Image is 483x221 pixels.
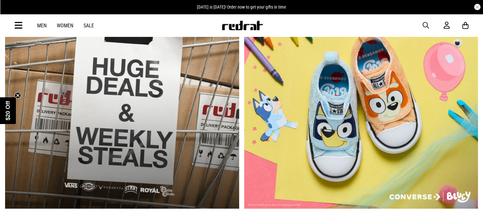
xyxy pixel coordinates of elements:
[15,92,21,99] button: Close teaser
[221,21,263,30] img: Redrat logo
[37,23,47,29] a: Men
[5,101,11,120] span: $20 Off
[57,23,73,29] a: Women
[84,23,94,29] a: Sale
[5,15,239,209] div: 1 / 2
[197,4,286,10] span: [DATE] is [DATE]! Order now to get your gifts in time
[244,15,478,209] div: 2 / 2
